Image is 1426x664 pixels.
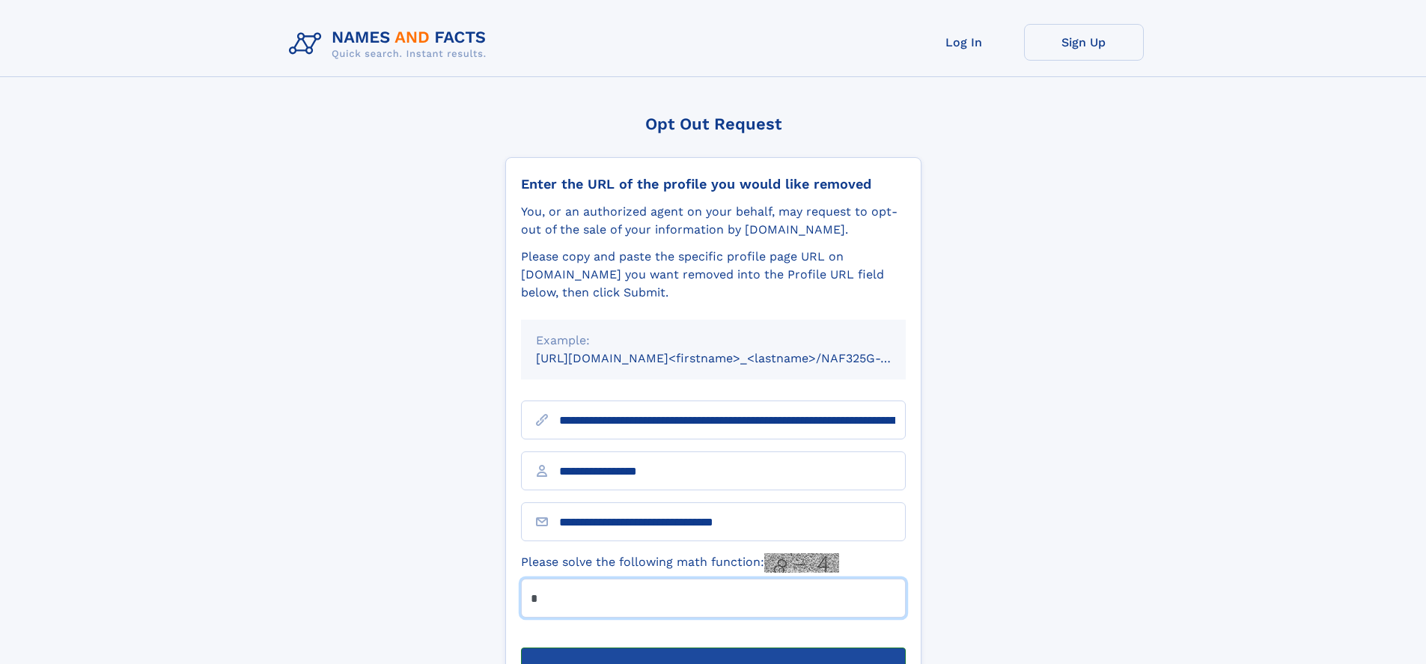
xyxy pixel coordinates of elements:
[283,24,499,64] img: Logo Names and Facts
[521,203,906,239] div: You, or an authorized agent on your behalf, may request to opt-out of the sale of your informatio...
[521,176,906,192] div: Enter the URL of the profile you would like removed
[904,24,1024,61] a: Log In
[521,248,906,302] div: Please copy and paste the specific profile page URL on [DOMAIN_NAME] you want removed into the Pr...
[536,351,934,365] small: [URL][DOMAIN_NAME]<firstname>_<lastname>/NAF325G-xxxxxxxx
[521,553,839,573] label: Please solve the following math function:
[505,115,921,133] div: Opt Out Request
[1024,24,1144,61] a: Sign Up
[536,332,891,350] div: Example:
